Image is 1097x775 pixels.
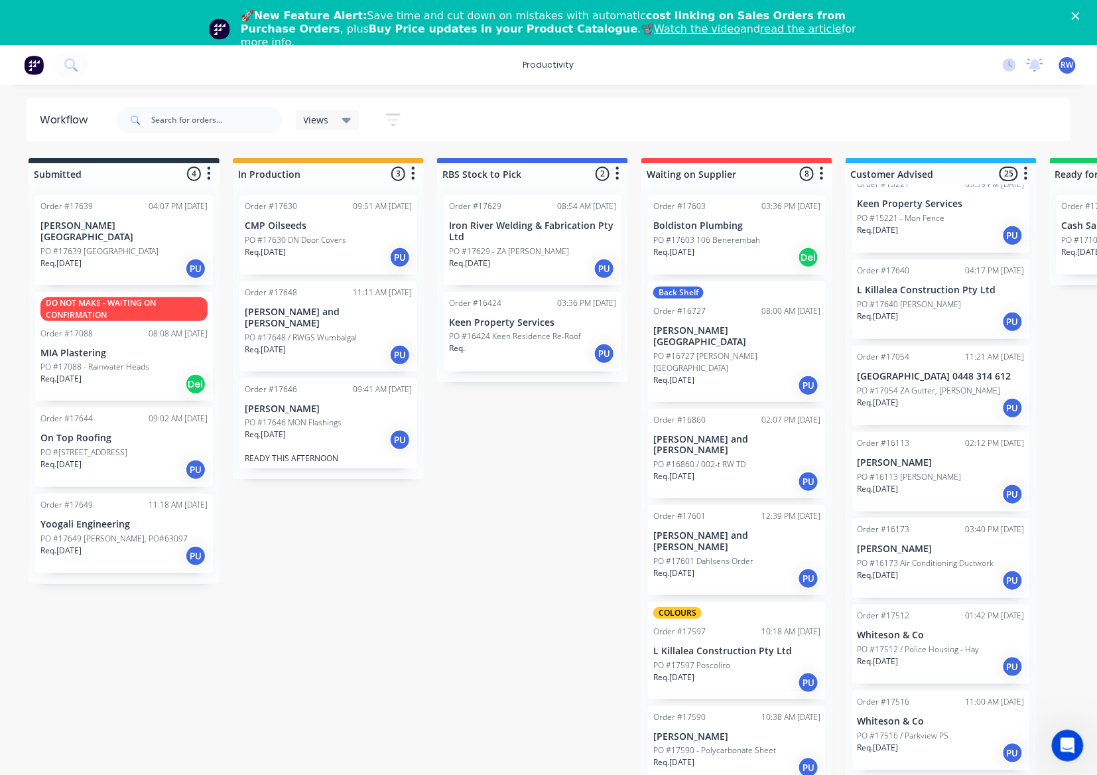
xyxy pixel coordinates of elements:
div: Order #17648 [245,287,297,299]
div: Order #1617303:40 PM [DATE][PERSON_NAME]PO #16173 Air Conditioning DuctworkReq.[DATE]PU [852,518,1030,598]
div: Order #17644 [40,413,93,425]
p: Req. [DATE] [858,483,899,495]
p: PO #17648 / RWGS Wumbalgal [245,332,357,344]
a: read the article [761,23,842,35]
div: Order #1764004:17 PM [DATE]L Killalea Construction Pty LtdPO #17640 [PERSON_NAME]Req.[DATE]PU [852,259,1030,339]
p: [PERSON_NAME] [653,731,820,742]
p: On Top Roofing [40,433,208,444]
b: cost linking on Sales Orders from Purchase Orders [241,9,846,35]
iframe: Intercom live chat [1052,730,1084,762]
div: PU [798,568,819,589]
p: PO #17639 [GEOGRAPHIC_DATA] [40,246,159,257]
div: Order #17597 [653,626,706,638]
div: Order #17649 [40,499,93,511]
p: READY THIS AFTERNOON [245,453,412,463]
div: Order #15221 [858,178,910,190]
div: Order #1705411:21 AM [DATE][GEOGRAPHIC_DATA] 0448 314 612PO #17054 ZA Gutter, [PERSON_NAME]Req.[D... [852,346,1030,425]
p: PO #17590 - Polycarbonate Sheet [653,744,776,756]
div: Order #1522103:39 PM [DATE]Keen Property ServicesPO #15221 - Mon FenceReq.[DATE]PU [852,173,1030,253]
b: New Feature Alert: [254,9,367,22]
div: PU [798,672,819,693]
div: Order #17054 [858,351,910,363]
p: PO #16860 / 002-t RW TD [653,458,745,470]
p: Req. [DATE] [858,311,899,322]
div: 02:12 PM [DATE] [966,437,1025,449]
div: 08:54 AM [DATE] [557,200,616,212]
div: PU [1002,311,1023,332]
p: Keen Property Services [858,198,1025,210]
p: Whiteson & Co [858,716,1025,727]
p: PO #16173 Air Conditioning Ductwork [858,557,994,569]
a: Watch the video [655,23,741,35]
img: Factory [24,55,44,75]
p: Req. [DATE] [653,246,694,258]
div: Order #1764811:11 AM [DATE][PERSON_NAME] and [PERSON_NAME]PO #17648 / RWGS WumbalgalReq.[DATE]PU [239,281,417,372]
div: 🚀 Save time and cut down on mistakes with automatic , plus .📽️ and for more info. [241,9,867,49]
p: PO #17649 [PERSON_NAME], PO#63097 [40,533,188,545]
input: Search for orders... [151,107,283,133]
img: Profile image for Team [209,19,230,40]
p: PO #17597 Poscoliro [653,660,730,671]
p: MIA Plastering [40,348,208,359]
div: 09:02 AM [DATE] [149,413,208,425]
b: Buy Price updates in your Product Catalogue [369,23,637,35]
div: 10:18 AM [DATE] [761,626,820,638]
div: Order #16424 [449,297,501,309]
p: PO #16113 [PERSON_NAME] [858,471,962,483]
div: Order #17601 [653,510,706,522]
p: L Killalea Construction Pty Ltd [653,646,820,657]
div: PU [389,429,411,451]
div: 02:07 PM [DATE] [761,414,820,426]
p: Keen Property Services [449,317,616,328]
div: Close [1072,12,1085,20]
div: PU [594,343,615,364]
div: Order #17516 [858,696,910,708]
p: [PERSON_NAME][GEOGRAPHIC_DATA] [40,220,208,243]
div: 11:18 AM [DATE] [149,499,208,511]
p: CMP Oilseeds [245,220,412,232]
div: Order #17630 [245,200,297,212]
p: Req. [DATE] [40,545,82,557]
div: PU [389,344,411,366]
div: Order #1760112:39 PM [DATE][PERSON_NAME] and [PERSON_NAME]PO #17601 Dahlsens OrderReq.[DATE]PU [648,505,826,595]
p: [GEOGRAPHIC_DATA] 0448 314 612 [858,371,1025,382]
div: 09:41 AM [DATE] [353,384,412,395]
p: Req. [DATE] [653,756,694,768]
p: Req. [DATE] [245,246,286,258]
div: PU [185,258,206,279]
div: Order #1611302:12 PM [DATE][PERSON_NAME]PO #16113 [PERSON_NAME]Req.[DATE]PU [852,432,1030,512]
div: Order #1751611:00 AM [DATE]Whiteson & CoPO #17516 / Parkview PSReq.[DATE]PU [852,691,1030,770]
div: Order #1763904:07 PM [DATE][PERSON_NAME][GEOGRAPHIC_DATA]PO #17639 [GEOGRAPHIC_DATA]Req.[DATE]PU [35,195,213,285]
div: productivity [517,55,581,75]
p: L Killalea Construction Pty Ltd [858,285,1025,296]
span: RW [1061,59,1074,71]
div: PU [798,375,819,396]
div: Order #1686002:07 PM [DATE][PERSON_NAME] and [PERSON_NAME]PO #16860 / 002-t RW TDReq.[DATE]PU [648,409,826,499]
div: PU [1002,656,1023,677]
p: Req. [DATE] [40,458,82,470]
div: 12:39 PM [DATE] [761,510,820,522]
div: Order #17629 [449,200,501,212]
p: [PERSON_NAME][GEOGRAPHIC_DATA] [653,325,820,348]
div: Order #16173 [858,524,910,535]
div: Order #17088 [40,328,93,340]
p: Req. [449,342,465,354]
p: PO #16424 Keen Residence Re-Roof [449,330,581,342]
div: Order #16727 [653,305,706,317]
div: COLOURSOrder #1759710:18 AM [DATE]L Killalea Construction Pty LtdPO #17597 PoscoliroReq.[DATE]PU [648,602,826,699]
div: PU [1002,570,1023,591]
div: 10:38 AM [DATE] [761,711,820,723]
p: PO #15221 - Mon Fence [858,212,945,224]
p: PO #17088 - Rainwater Heads [40,361,149,373]
div: PU [1002,484,1023,505]
p: PO #17601 Dahlsens Order [653,555,753,567]
div: 11:11 AM [DATE] [353,287,412,299]
div: Order #1751201:42 PM [DATE]Whiteson & CoPO #17512 / Police Housing - HayReq.[DATE]PU [852,604,1030,684]
div: 11:00 AM [DATE] [966,696,1025,708]
p: Req. [DATE] [858,397,899,409]
p: Req. [DATE] [245,344,286,356]
div: Order #17512 [858,610,910,622]
p: PO #17630 DN Door Covers [245,234,346,246]
div: Del [798,247,819,268]
p: Req. [DATE] [40,373,82,385]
